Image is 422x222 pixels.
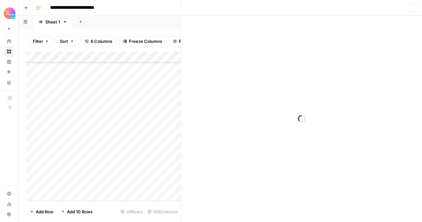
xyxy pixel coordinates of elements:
[26,207,57,217] button: Add Row
[145,207,181,217] div: 6/6 Columns
[33,38,43,44] span: Filter
[118,207,145,217] div: 28 Rows
[4,57,14,67] a: Insights
[45,19,60,25] div: Sheet 1
[4,46,14,57] a: Browse
[57,207,96,217] button: Add 10 Rows
[29,36,53,46] button: Filter
[4,209,14,219] button: Help + Support
[4,36,14,46] a: Home
[36,208,53,215] span: Add Row
[91,38,112,44] span: 6 Columns
[60,38,68,44] span: Sort
[169,36,206,46] button: Row Height
[4,67,14,77] a: Opportunities
[4,5,14,21] button: Workspace: Alliance
[4,188,14,199] a: Settings
[129,38,162,44] span: Freeze Columns
[56,36,78,46] button: Sort
[67,208,93,215] span: Add 10 Rows
[81,36,116,46] button: 6 Columns
[4,199,14,209] a: Usage
[4,77,14,88] a: Your Data
[4,7,15,19] img: Alliance Logo
[33,15,73,28] a: Sheet 1
[119,36,166,46] button: Freeze Columns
